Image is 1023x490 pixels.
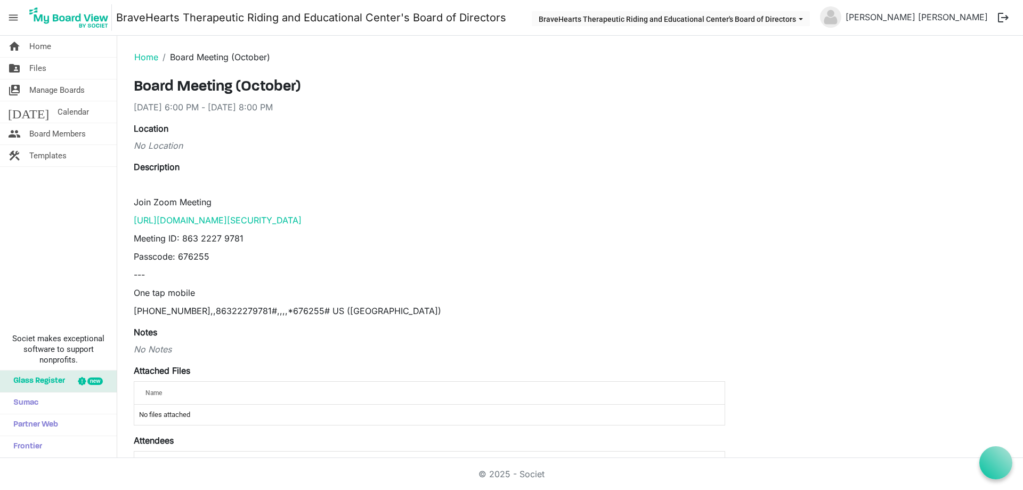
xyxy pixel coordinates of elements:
[134,101,725,114] div: [DATE] 6:00 PM - [DATE] 8:00 PM
[158,51,270,63] li: Board Meeting (October)
[8,58,21,79] span: folder_shared
[134,122,168,135] label: Location
[134,286,725,299] p: One tap mobile
[134,139,725,152] div: No Location
[29,79,85,101] span: Manage Boards
[134,343,725,356] div: No Notes
[8,371,65,392] span: Glass Register
[29,145,67,166] span: Templates
[134,52,158,62] a: Home
[87,377,103,385] div: new
[841,6,992,28] a: [PERSON_NAME] [PERSON_NAME]
[134,434,174,447] label: Attendees
[5,333,112,365] span: Societ makes exceptional software to support nonprofits.
[478,469,545,479] a: © 2025 - Societ
[134,215,302,226] a: [URL][DOMAIN_NAME][SECURITY_DATA]
[58,101,89,123] span: Calendar
[8,79,21,101] span: switch_account
[820,6,841,28] img: no-profile-picture.svg
[3,7,23,28] span: menu
[8,436,42,457] span: Frontier
[992,6,1014,29] button: logout
[8,392,38,414] span: Sumac
[29,36,51,57] span: Home
[26,4,116,31] a: My Board View Logo
[134,304,725,317] p: [PHONE_NUMBER],,86322279781#,,,,*676255# US ([GEOGRAPHIC_DATA])
[134,405,725,425] td: No files attached
[8,414,58,436] span: Partner Web
[8,145,21,166] span: construction
[134,196,725,208] p: Join Zoom Meeting
[134,160,180,173] label: Description
[29,58,46,79] span: Files
[26,4,112,31] img: My Board View Logo
[8,101,49,123] span: [DATE]
[134,364,190,377] label: Attached Files
[532,11,810,26] button: BraveHearts Therapeutic Riding and Educational Center's Board of Directors dropdownbutton
[134,268,725,281] p: ---
[29,123,86,144] span: Board Members
[134,78,725,97] h3: Board Meeting (October)
[134,250,725,263] p: Passcode: 676255
[134,326,157,339] label: Notes
[134,232,725,245] p: Meeting ID: 863 2227 9781
[8,36,21,57] span: home
[145,389,162,397] span: Name
[116,7,506,28] a: BraveHearts Therapeutic Riding and Educational Center's Board of Directors
[8,123,21,144] span: people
